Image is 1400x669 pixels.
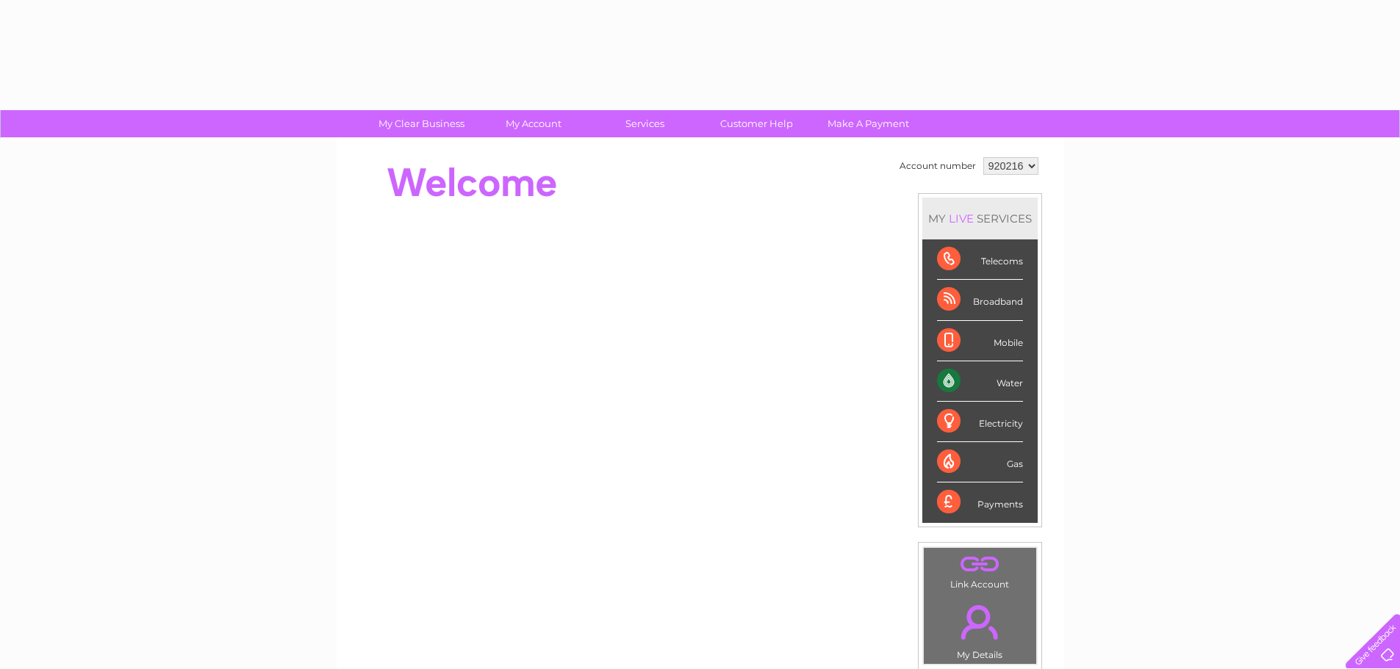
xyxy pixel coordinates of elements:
[696,110,817,137] a: Customer Help
[922,198,1038,239] div: MY SERVICES
[361,110,482,137] a: My Clear Business
[937,239,1023,280] div: Telecoms
[473,110,594,137] a: My Account
[946,211,977,225] div: LIVE
[937,482,1023,522] div: Payments
[937,442,1023,482] div: Gas
[937,321,1023,361] div: Mobile
[937,361,1023,402] div: Water
[896,153,980,178] td: Account number
[937,402,1023,442] div: Electricity
[937,280,1023,320] div: Broadband
[923,547,1037,593] td: Link Account
[923,593,1037,665] td: My Details
[927,552,1033,577] a: .
[808,110,929,137] a: Make A Payment
[584,110,706,137] a: Services
[927,596,1033,648] a: .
